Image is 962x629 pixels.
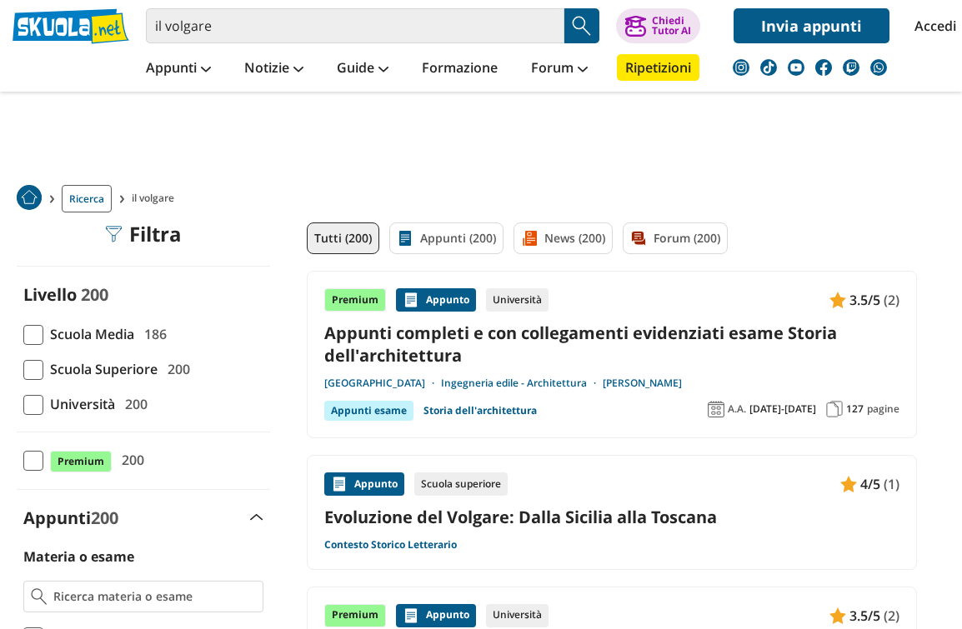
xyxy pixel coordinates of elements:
[138,323,167,345] span: 186
[31,588,47,605] img: Ricerca materia o esame
[324,604,386,627] div: Premium
[734,8,889,43] a: Invia appunti
[623,222,728,254] a: Forum (200)
[486,288,549,312] div: Università
[815,59,832,76] img: facebook
[115,449,144,471] span: 200
[884,605,899,627] span: (2)
[486,604,549,627] div: Università
[146,8,564,43] input: Cerca appunti, riassunti o versioni
[132,185,181,212] span: il volgare
[43,393,115,415] span: Università
[161,358,190,380] span: 200
[331,476,348,492] img: Appunti contenuto
[843,59,859,76] img: twitch
[617,54,699,81] a: Ripetizioni
[418,54,502,84] a: Formazione
[630,230,647,247] img: Forum filtro contenuto
[324,288,386,312] div: Premium
[23,547,134,566] label: Materia o esame
[324,472,404,496] div: Appunto
[250,514,263,521] img: Apri e chiudi sezione
[884,473,899,495] span: (1)
[118,393,148,415] span: 200
[884,289,899,311] span: (2)
[829,292,846,308] img: Appunti contenuto
[826,401,843,417] img: Pagine
[760,59,777,76] img: tiktok
[62,185,112,212] a: Ricerca
[324,538,457,552] a: Contesto Storico Letterario
[527,54,592,84] a: Forum
[870,59,887,76] img: WhatsApp
[17,185,42,212] a: Home
[441,377,603,390] a: Ingegneria edile - Architettura
[307,222,379,254] a: Tutti (200)
[860,473,880,495] span: 4/5
[17,185,42,210] img: Home
[53,588,256,605] input: Ricerca materia o esame
[396,288,476,312] div: Appunto
[23,283,77,306] label: Livello
[91,507,118,529] span: 200
[403,607,419,624] img: Appunti contenuto
[324,377,441,390] a: [GEOGRAPHIC_DATA]
[106,226,123,242] img: Filtra filtri mobile
[240,54,308,84] a: Notizie
[708,401,724,417] img: Anno accademico
[50,451,112,472] span: Premium
[829,607,846,624] img: Appunti contenuto
[603,377,682,390] a: [PERSON_NAME]
[396,604,476,627] div: Appunto
[521,230,538,247] img: News filtro contenuto
[403,292,419,308] img: Appunti contenuto
[749,402,816,416] span: [DATE]-[DATE]
[106,222,182,246] div: Filtra
[333,54,393,84] a: Guide
[867,402,899,416] span: pagine
[43,323,134,345] span: Scuola Media
[324,401,413,421] div: Appunti esame
[840,476,857,492] img: Appunti contenuto
[389,222,504,254] a: Appunti (200)
[849,289,880,311] span: 3.5/5
[423,401,537,421] a: Storia dell'architettura
[616,8,700,43] button: ChiediTutor AI
[569,13,594,38] img: Cerca appunti, riassunti o versioni
[43,358,158,380] span: Scuola Superiore
[846,402,864,416] span: 127
[652,16,691,36] div: Chiedi Tutor AI
[564,8,599,43] button: Search Button
[849,605,880,627] span: 3.5/5
[914,8,949,43] a: Accedi
[23,507,118,529] label: Appunti
[788,59,804,76] img: youtube
[414,472,508,496] div: Scuola superiore
[397,230,413,247] img: Appunti filtro contenuto
[81,283,108,306] span: 200
[733,59,749,76] img: instagram
[324,322,899,367] a: Appunti completi e con collegamenti evidenziati esame Storia dell'architettura
[728,402,746,416] span: A.A.
[514,222,613,254] a: News (200)
[142,54,215,84] a: Appunti
[324,506,899,528] a: Evoluzione del Volgare: Dalla Sicilia alla Toscana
